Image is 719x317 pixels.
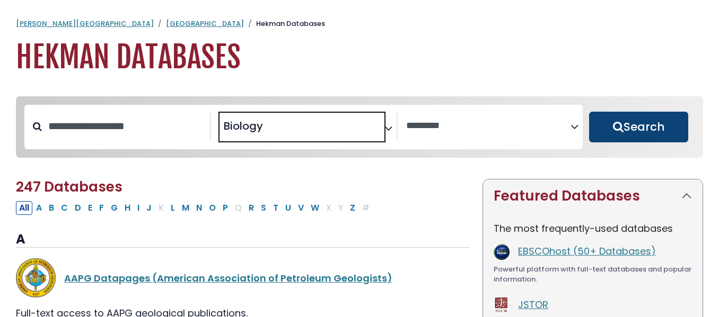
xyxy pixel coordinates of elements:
[270,201,282,215] button: Filter Results T
[46,201,57,215] button: Filter Results B
[16,201,374,214] div: Alpha-list to filter by first letter of database name
[494,221,692,236] p: The most frequently-used databases
[16,19,703,29] nav: breadcrumb
[72,201,84,215] button: Filter Results D
[16,232,470,248] h3: A
[64,271,392,285] a: AAPG Datapages (American Association of Petroleum Geologists)
[406,121,571,132] textarea: Search
[179,201,192,215] button: Filter Results M
[282,201,294,215] button: Filter Results U
[58,201,71,215] button: Filter Results C
[589,112,688,142] button: Submit for Search Results
[168,201,178,215] button: Filter Results L
[16,40,703,75] h1: Hekman Databases
[16,96,703,158] nav: Search filters
[265,124,273,135] textarea: Search
[85,201,95,215] button: Filter Results E
[224,118,263,134] span: Biology
[245,201,257,215] button: Filter Results R
[193,201,205,215] button: Filter Results N
[108,201,121,215] button: Filter Results G
[258,201,269,215] button: Filter Results S
[244,19,325,29] li: Hekman Databases
[347,201,358,215] button: Filter Results Z
[16,201,32,215] button: All
[206,201,219,215] button: Filter Results O
[16,177,122,196] span: 247 Databases
[220,201,231,215] button: Filter Results P
[134,201,143,215] button: Filter Results I
[308,201,322,215] button: Filter Results W
[121,201,134,215] button: Filter Results H
[518,244,656,258] a: EBSCOhost (50+ Databases)
[166,19,244,29] a: [GEOGRAPHIC_DATA]
[96,201,107,215] button: Filter Results F
[33,201,45,215] button: Filter Results A
[220,118,263,134] li: Biology
[143,201,155,215] button: Filter Results J
[295,201,307,215] button: Filter Results V
[483,179,703,213] button: Featured Databases
[518,298,548,311] a: JSTOR
[494,264,692,285] div: Powerful platform with full-text databases and popular information.
[16,19,154,29] a: [PERSON_NAME][GEOGRAPHIC_DATA]
[42,117,210,135] input: Search database by title or keyword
